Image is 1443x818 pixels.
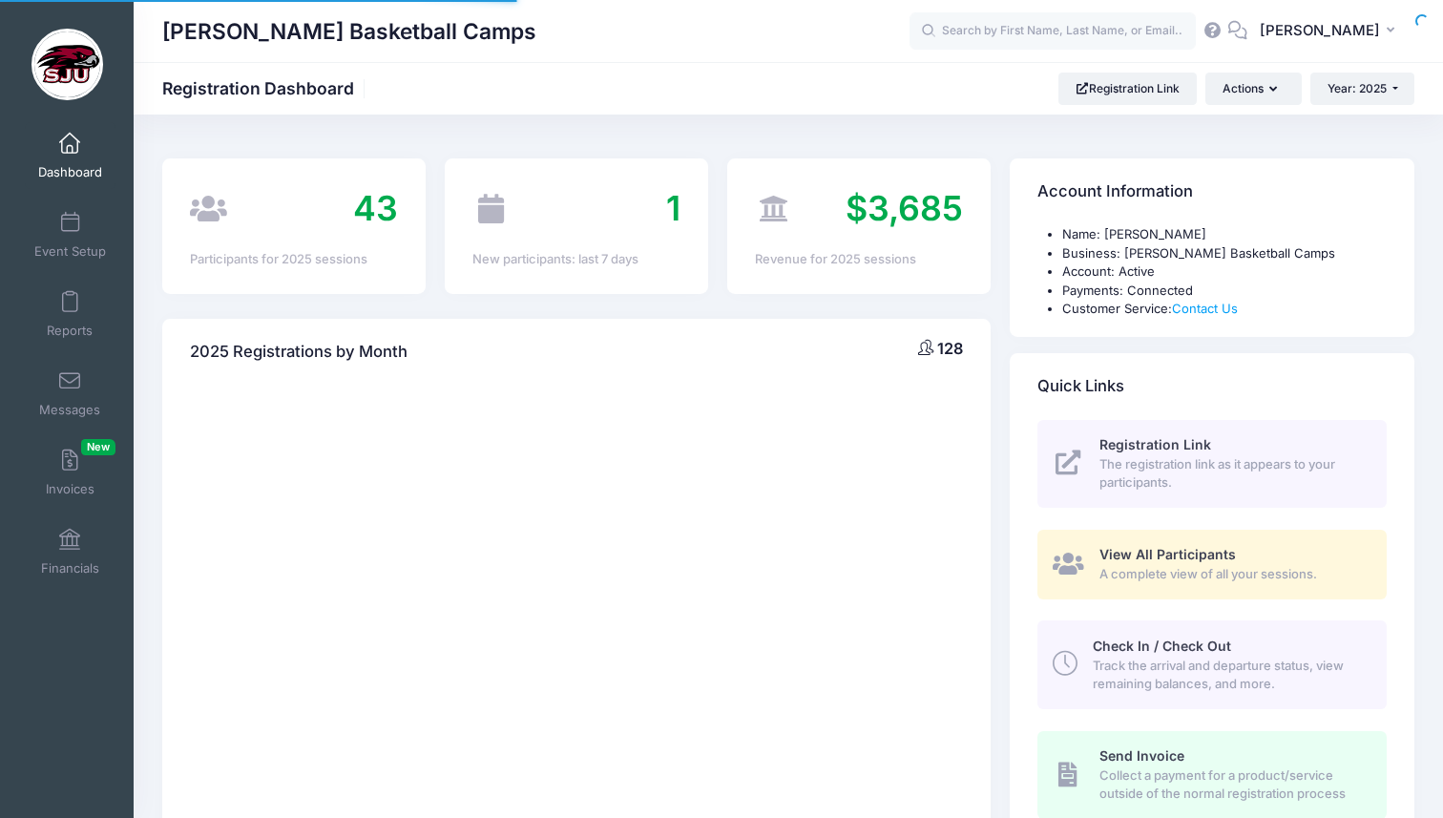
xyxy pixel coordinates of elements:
[81,439,115,455] span: New
[190,325,408,379] h4: 2025 Registrations by Month
[46,481,94,497] span: Invoices
[162,78,370,98] h1: Registration Dashboard
[25,122,115,189] a: Dashboard
[25,360,115,427] a: Messages
[1310,73,1414,105] button: Year: 2025
[1062,244,1387,263] li: Business: [PERSON_NAME] Basketball Camps
[25,518,115,585] a: Financials
[47,323,93,339] span: Reports
[910,12,1196,51] input: Search by First Name, Last Name, or Email...
[937,339,963,358] span: 128
[1062,262,1387,282] li: Account: Active
[1205,73,1301,105] button: Actions
[1062,225,1387,244] li: Name: [PERSON_NAME]
[1172,301,1238,316] a: Contact Us
[1037,359,1124,413] h4: Quick Links
[1037,530,1387,599] a: View All Participants A complete view of all your sessions.
[25,281,115,347] a: Reports
[1099,747,1184,764] span: Send Invoice
[1037,620,1387,708] a: Check In / Check Out Track the arrival and departure status, view remaining balances, and more.
[31,29,103,100] img: Cindy Griffin Basketball Camps
[472,250,680,269] div: New participants: last 7 days
[1062,282,1387,301] li: Payments: Connected
[1037,165,1193,220] h4: Account Information
[1099,436,1211,452] span: Registration Link
[162,10,536,53] h1: [PERSON_NAME] Basketball Camps
[1260,20,1380,41] span: [PERSON_NAME]
[1099,546,1236,562] span: View All Participants
[755,250,963,269] div: Revenue for 2025 sessions
[846,187,963,229] span: $3,685
[190,250,398,269] div: Participants for 2025 sessions
[1062,300,1387,319] li: Customer Service:
[1093,657,1365,694] span: Track the arrival and departure status, view remaining balances, and more.
[38,164,102,180] span: Dashboard
[666,187,680,229] span: 1
[25,439,115,506] a: InvoicesNew
[353,187,398,229] span: 43
[1037,420,1387,508] a: Registration Link The registration link as it appears to your participants.
[1093,638,1231,654] span: Check In / Check Out
[25,201,115,268] a: Event Setup
[1058,73,1197,105] a: Registration Link
[1247,10,1414,53] button: [PERSON_NAME]
[34,243,106,260] span: Event Setup
[1099,766,1365,804] span: Collect a payment for a product/service outside of the normal registration process
[1328,81,1387,95] span: Year: 2025
[1099,455,1365,493] span: The registration link as it appears to your participants.
[41,560,99,577] span: Financials
[1099,565,1365,584] span: A complete view of all your sessions.
[39,402,100,418] span: Messages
